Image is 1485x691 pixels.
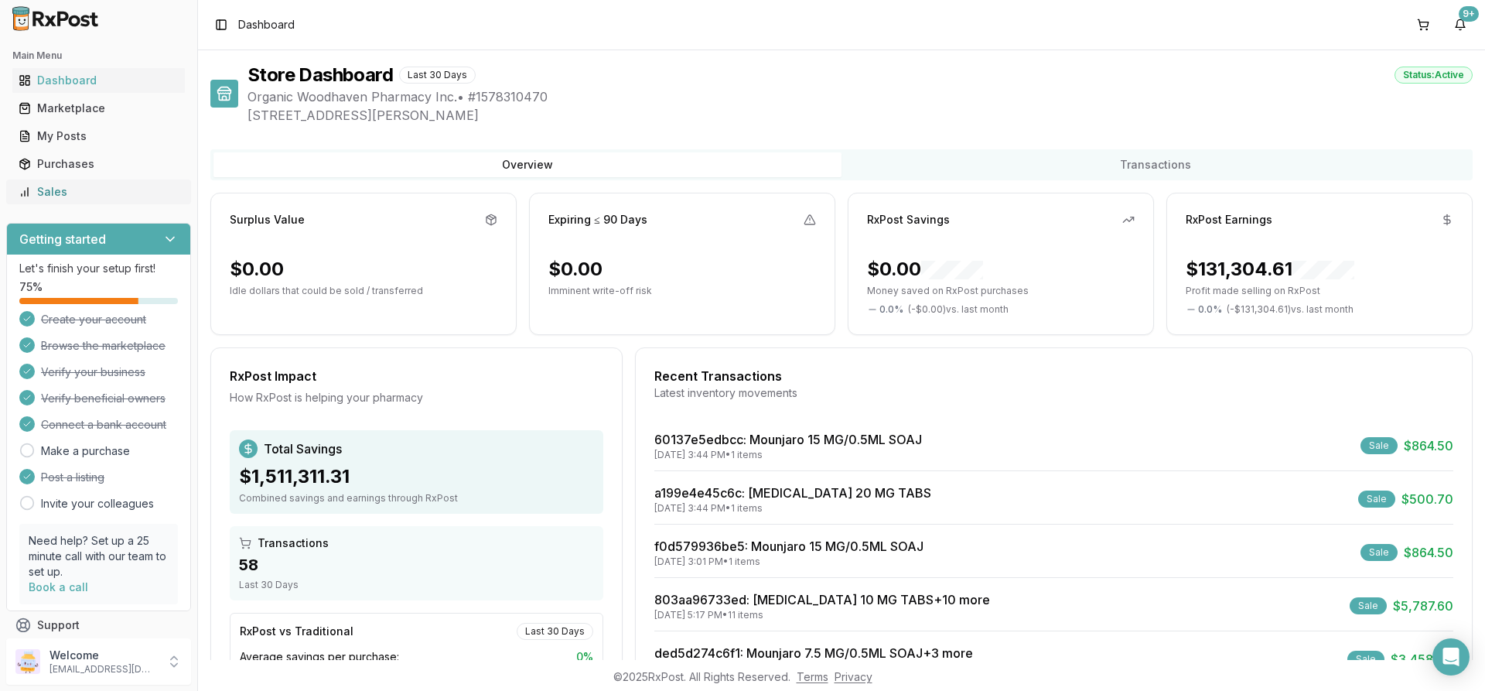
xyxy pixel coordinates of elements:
[239,464,594,489] div: $1,511,311.31
[258,535,329,551] span: Transactions
[15,649,40,674] img: User avatar
[12,67,185,94] a: Dashboard
[41,470,104,485] span: Post a listing
[867,285,1135,297] p: Money saved on RxPost purchases
[1198,303,1222,316] span: 0.0 %
[49,663,157,676] p: [EMAIL_ADDRESS][DOMAIN_NAME]
[12,50,185,62] h2: Main Menu
[230,212,305,227] div: Surplus Value
[6,68,191,93] button: Dashboard
[1459,6,1479,22] div: 9+
[1358,491,1395,508] div: Sale
[41,338,166,354] span: Browse the marketplace
[230,390,603,405] div: How RxPost is helping your pharmacy
[6,152,191,176] button: Purchases
[29,533,169,580] p: Need help? Set up a 25 minute call with our team to set up.
[19,279,43,295] span: 75 %
[12,178,185,206] a: Sales
[1360,437,1398,454] div: Sale
[41,417,166,433] span: Connect a bank account
[654,449,922,461] div: [DATE] 3:44 PM • 1 items
[835,670,872,683] a: Privacy
[654,432,922,447] a: 60137e5edbcc: Mounjaro 15 MG/0.5ML SOAJ
[6,6,105,31] img: RxPost Logo
[1395,67,1473,84] div: Status: Active
[654,539,923,554] a: f0d579936be5: Mounjaro 15 MG/0.5ML SOAJ
[1401,490,1453,508] span: $500.70
[41,443,130,459] a: Make a purchase
[213,152,841,177] button: Overview
[654,367,1453,385] div: Recent Transactions
[576,649,593,665] span: 0 %
[1350,597,1387,614] div: Sale
[239,554,594,576] div: 58
[239,492,594,505] div: Combined savings and earnings through RxPost
[238,17,295,32] nav: breadcrumb
[797,670,828,683] a: Terms
[6,180,191,204] button: Sales
[240,649,399,665] span: Average savings per purchase:
[1227,303,1354,316] span: ( - $131,304.61 ) vs. last month
[6,611,191,639] button: Support
[548,257,603,282] div: $0.00
[12,122,185,150] a: My Posts
[230,367,603,385] div: RxPost Impact
[548,212,647,227] div: Expiring ≤ 90 Days
[41,496,154,511] a: Invite your colleagues
[654,502,931,515] div: [DATE] 3:44 PM • 1 items
[654,385,1453,401] div: Latest inventory movements
[29,580,88,594] a: Book a call
[654,556,923,568] div: [DATE] 3:01 PM • 1 items
[654,485,931,501] a: a199e4e45c6c: [MEDICAL_DATA] 20 MG TABS
[517,623,593,640] div: Last 30 Days
[41,312,146,327] span: Create your account
[239,579,594,591] div: Last 30 Days
[238,17,295,32] span: Dashboard
[12,94,185,122] a: Marketplace
[41,364,145,380] span: Verify your business
[867,212,950,227] div: RxPost Savings
[19,156,179,172] div: Purchases
[1186,257,1354,282] div: $131,304.61
[1391,650,1453,669] span: $3,458.00
[19,230,106,248] h3: Getting started
[1448,12,1473,37] button: 9+
[19,101,179,116] div: Marketplace
[1404,436,1453,455] span: $864.50
[654,645,973,661] a: ded5d274c6f1: Mounjaro 7.5 MG/0.5ML SOAJ+3 more
[1347,651,1384,668] div: Sale
[19,73,179,88] div: Dashboard
[247,63,393,87] h1: Store Dashboard
[19,261,178,276] p: Let's finish your setup first!
[264,440,342,458] span: Total Savings
[879,303,903,316] span: 0.0 %
[548,285,816,297] p: Imminent write-off risk
[41,391,166,406] span: Verify beneficial owners
[49,648,157,663] p: Welcome
[1360,544,1398,561] div: Sale
[247,87,1473,106] span: Organic Woodhaven Pharmacy Inc. • # 1578310470
[1186,285,1453,297] p: Profit made selling on RxPost
[19,184,179,200] div: Sales
[230,285,497,297] p: Idle dollars that could be sold / transferred
[841,152,1470,177] button: Transactions
[654,609,990,621] div: [DATE] 5:17 PM • 11 items
[12,150,185,178] a: Purchases
[6,124,191,149] button: My Posts
[1186,212,1272,227] div: RxPost Earnings
[399,67,476,84] div: Last 30 Days
[867,257,983,282] div: $0.00
[240,624,353,639] div: RxPost vs Traditional
[247,106,1473,125] span: [STREET_ADDRESS][PERSON_NAME]
[654,592,990,607] a: 803aa96733ed: [MEDICAL_DATA] 10 MG TABS+10 more
[6,96,191,121] button: Marketplace
[230,257,284,282] div: $0.00
[1432,638,1470,676] div: Open Intercom Messenger
[1404,543,1453,562] span: $864.50
[908,303,1009,316] span: ( - $0.00 ) vs. last month
[1393,597,1453,615] span: $5,787.60
[19,128,179,144] div: My Posts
